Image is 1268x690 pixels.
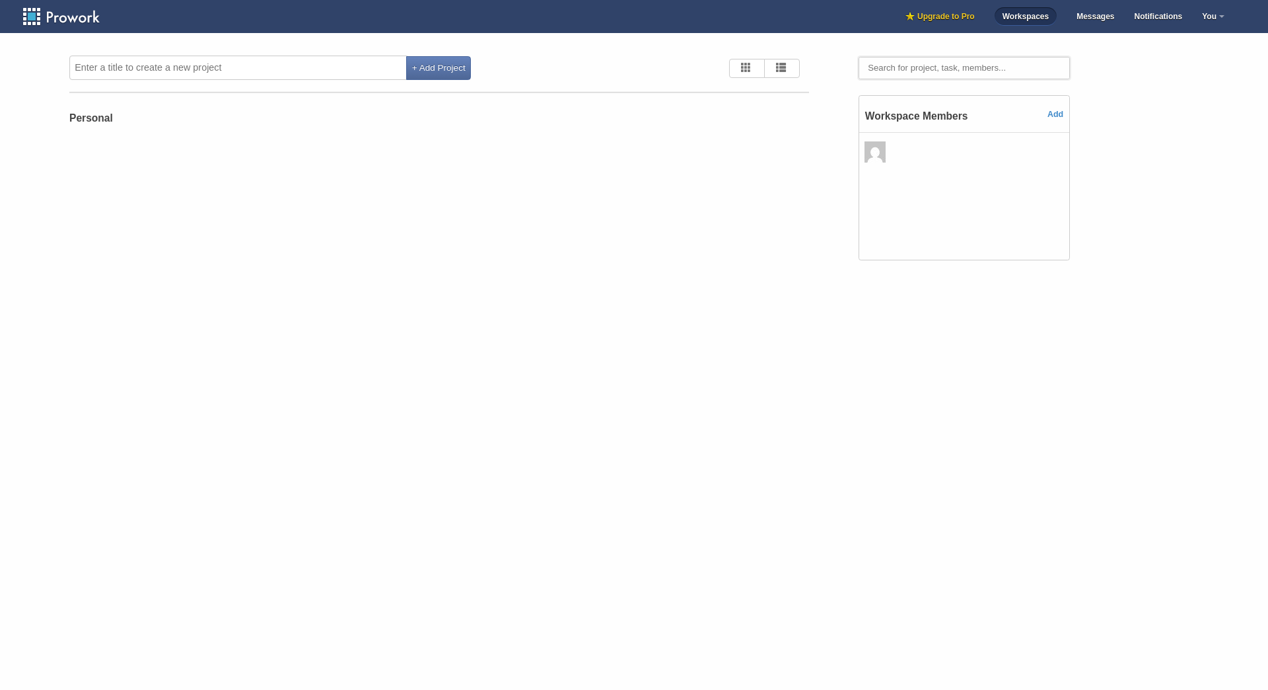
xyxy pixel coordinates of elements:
img: logo.png [22,7,116,27]
span: Notifications [1135,12,1183,21]
a: Add [1047,110,1063,120]
button: + Add Project [406,56,471,80]
input: Enter a title to create a new project [69,56,409,80]
img: Prateek Soni [864,141,886,163]
h3: Workspace Members [859,104,1069,133]
span: Workspaces [995,7,1057,26]
input: Search for project, task, members... [859,57,1070,79]
h3: Personal [69,112,113,124]
span: Messages [1076,12,1114,21]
